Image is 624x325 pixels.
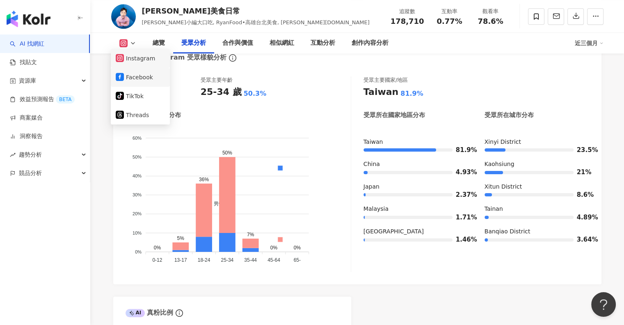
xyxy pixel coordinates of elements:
div: 相似網紅 [270,38,294,48]
div: Tainan [485,205,589,213]
span: 男性 [208,201,224,207]
button: Instagram [116,53,165,64]
span: 趨勢分析 [19,145,42,164]
div: 觀看率 [475,7,506,16]
div: 合作與價值 [222,38,253,48]
div: 互動率 [434,7,465,16]
div: 受眾主要年齡 [201,76,233,84]
div: 受眾主要國家/地區 [363,76,408,84]
span: 78.6% [478,17,503,25]
div: 受眾分析 [181,38,206,48]
div: Japan [363,183,468,191]
iframe: Help Scout Beacon - Open [591,292,616,317]
img: logo [7,11,50,27]
tspan: 30% [132,192,141,197]
a: 效益預測報告BETA [10,95,75,104]
div: Kaohsiung [485,160,589,168]
button: TikTok [116,90,165,102]
span: 1.71% [456,214,468,221]
div: Xinyi District [485,138,589,146]
span: 2.37% [456,192,468,198]
button: Facebook [116,71,165,83]
div: 25-34 歲 [201,86,242,99]
div: 近三個月 [575,37,603,50]
tspan: 50% [132,154,141,159]
span: 1.46% [456,237,468,243]
span: 23.5% [577,147,589,153]
span: 3.64% [577,237,589,243]
span: 資源庫 [19,71,36,90]
span: 178,710 [391,17,424,25]
tspan: 40% [132,173,141,178]
tspan: 65- [293,257,300,263]
tspan: 18-24 [197,257,210,263]
div: AI [126,309,145,317]
a: 商案媒合 [10,114,43,122]
div: 互動分析 [311,38,335,48]
tspan: 20% [132,211,141,216]
div: 受眾所在國家地區分布 [363,111,425,120]
tspan: 60% [132,135,141,140]
a: 找貼文 [10,58,37,67]
button: Threads [116,109,165,121]
span: 4.93% [456,169,468,175]
div: Xitun District [485,183,589,191]
div: Malaysia [363,205,468,213]
div: 真粉比例 [126,308,174,317]
div: 50.3% [244,89,267,98]
span: info-circle [174,308,184,318]
div: Instagram 受眾樣貌分析 [126,53,226,62]
span: info-circle [228,53,238,63]
span: 81.9% [456,147,468,153]
div: 受眾所在城市分布 [485,111,534,120]
div: China [363,160,468,168]
tspan: 0% [135,249,142,254]
tspan: 0-12 [152,257,162,263]
tspan: 13-17 [174,257,187,263]
span: rise [10,152,16,158]
div: 創作內容分析 [352,38,389,48]
img: KOL Avatar [111,4,136,29]
tspan: 35-44 [244,257,257,263]
div: [GEOGRAPHIC_DATA] [363,228,468,236]
a: searchAI 找網紅 [10,40,44,48]
div: 81.9% [400,89,423,98]
span: [PERSON_NAME]小編大口吃, RyanFood•高雄台北美食, [PERSON_NAME][DOMAIN_NAME] [142,19,370,25]
a: 洞察報告 [10,132,43,141]
div: [PERSON_NAME]美食日常 [142,6,370,16]
div: Taiwan [363,138,468,146]
span: 競品分析 [19,164,42,182]
div: 追蹤數 [391,7,424,16]
tspan: 45-64 [267,257,280,263]
div: 總覽 [153,38,165,48]
span: 0.77% [437,17,462,25]
div: 受眾年齡及性別分布 [126,111,181,120]
div: Banqiao District [485,228,589,236]
span: 8.6% [577,192,589,198]
tspan: 25-34 [221,257,233,263]
span: 21% [577,169,589,175]
div: Taiwan [363,86,398,99]
tspan: 10% [132,230,141,235]
span: 4.89% [577,214,589,221]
